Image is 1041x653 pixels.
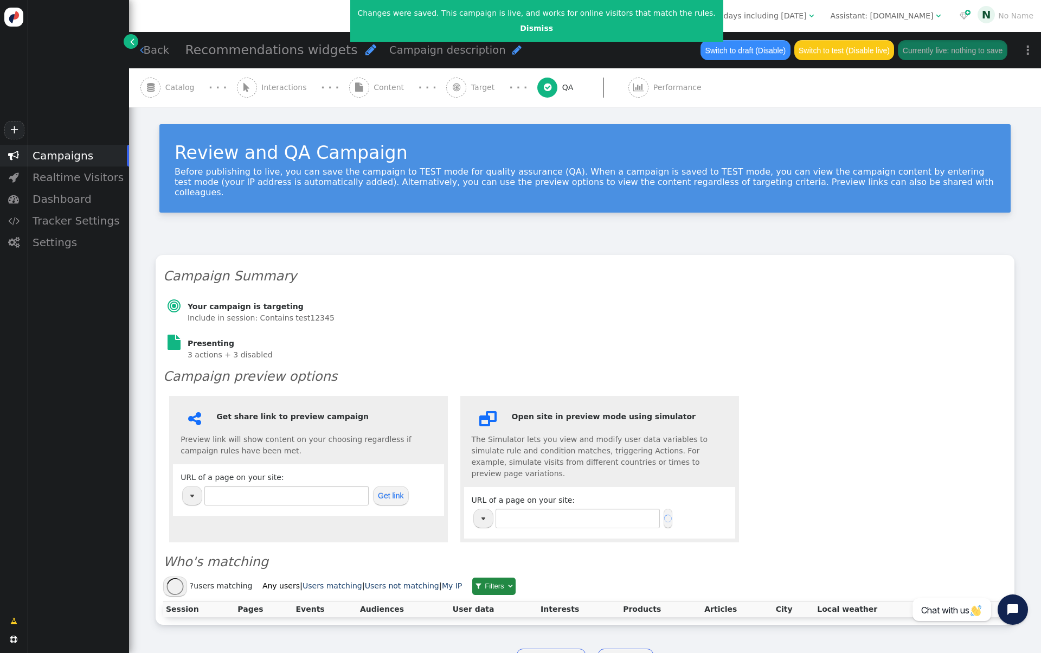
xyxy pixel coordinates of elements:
a: Dismiss [520,24,553,33]
a:  Catalog · · · [140,68,237,107]
span:  [140,44,144,55]
h6: Get share link to preview campaign [181,411,436,422]
a: Any users [262,580,300,592]
span:  [130,36,134,47]
div: users matching [163,575,1007,617]
th: Session [163,601,235,618]
span:  [453,83,460,92]
span:  [479,411,497,426]
span: Campaign description [389,44,506,56]
span: Interactions [261,82,311,93]
span:  [809,12,814,20]
div: Campaigns [27,145,129,167]
b: | [362,581,365,590]
div: Review and QA Campaign [175,139,995,167]
h3: Campaign preview options [163,367,1007,386]
span:  [168,298,181,313]
div: URL of a page on your site: [181,472,436,508]
span:  [8,237,20,248]
th: City [773,601,815,618]
a:  Target · · · [446,68,537,107]
a:  Filters  [472,578,516,595]
span:  [168,335,181,350]
div: N [978,6,995,23]
span:  [188,411,201,426]
h3: Who's matching [163,552,1007,572]
th: Local weather [814,601,937,618]
section: Include in session: Contains test12345 [188,312,335,324]
span:  [10,616,17,627]
th: Interests [538,601,620,618]
span:  [508,582,512,590]
a: Users matching [303,580,362,592]
div: Before publishing to live, you can save the campaign to TEST mode for quality assurance (QA). Whe... [175,167,995,197]
h6: Presenting [188,338,335,349]
span:  [512,44,522,55]
img: trigger_black.png [190,495,194,497]
img: trigger_black.png [481,517,485,520]
span:  [365,43,376,56]
div: · · · [419,80,436,95]
a:  QA [537,68,628,107]
th: Audiences [357,601,450,618]
a:  [3,611,25,631]
div: The Simulator lets you view and modify user data variables to simulate rule and condition matches... [472,411,728,479]
button: Switch to test (Disable live) [794,40,895,60]
span:  [8,194,19,204]
a:  Content · · · [349,68,447,107]
span:  [633,83,644,92]
th: User data [450,601,538,618]
span: Filters [483,582,506,590]
span:  [9,172,19,183]
span: Catalog [165,82,199,93]
span: Content [374,82,408,93]
span:  [8,150,19,161]
a: + [4,121,24,139]
span: QA [562,82,578,93]
div: Tracker Settings [27,210,129,232]
div: Assistant: [DOMAIN_NAME] [831,10,934,22]
span:  [10,636,17,643]
h6: Open site in preview mode using simulator [472,411,728,422]
div: · · · [209,80,227,95]
h6: Your campaign is targeting [188,301,335,312]
th: Articles [702,601,773,618]
span: Performance [653,82,706,93]
div: · · · [509,80,527,95]
button: Switch to draft (Disable) [701,40,790,60]
a:  Interactions · · · [237,68,349,107]
b: | [300,581,303,590]
div: Settings [27,232,129,253]
a:  [124,34,138,49]
span: 3 actions + 3 disabled [188,350,273,359]
div: · · · [321,80,339,95]
span: URL of a page on your site: [472,496,672,522]
span: Recommendations widgets [185,42,358,57]
div: Dashboard [27,188,129,210]
a: My IP [442,580,462,592]
th: Products [620,601,702,618]
span:  [475,582,481,590]
div: Realtime Visitors [27,167,129,188]
span:  [544,83,551,92]
span: Target [471,82,499,93]
h3: Campaign Summary [163,266,1007,286]
img: logo-icon.svg [4,8,23,27]
span:  [960,12,968,20]
a: Back [140,42,170,58]
a: Users not matching [365,580,439,592]
span:  [936,12,941,20]
span:  [147,83,155,92]
a: ⋮ [1015,34,1041,66]
button: Get link [373,486,409,505]
span: ? [190,581,194,590]
a: NNo Name [978,11,1033,20]
span:  [355,83,363,92]
button: Currently live: nothing to save [898,40,1007,60]
a:  Performance [628,68,725,107]
div: Preview link will show content on your choosing regardless if campaign rules have been met. [181,411,436,457]
b: | [439,581,442,590]
th: Pages [235,601,293,618]
span:  [243,83,250,92]
th: Events [293,601,357,618]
